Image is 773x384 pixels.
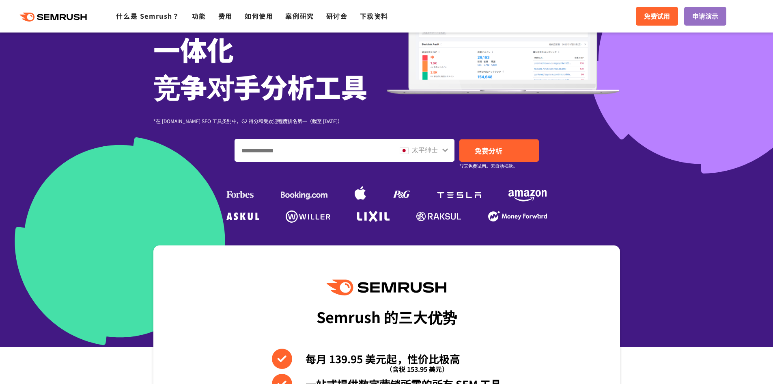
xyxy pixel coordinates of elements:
a: 申请演示 [684,7,726,26]
img: Semrush [327,280,446,295]
a: 费用 [218,11,233,21]
a: 免费分析 [459,139,539,162]
font: 太平绅士 [412,145,438,154]
a: 功能 [192,11,206,21]
a: 如何使用 [245,11,273,21]
a: 案例研究 [285,11,314,21]
font: *7天免费试用。无自动扣款。 [459,163,517,169]
a: 免费试用 [636,7,678,26]
font: *在 [DOMAIN_NAME] SEO 工具类别中，G2 得分和受欢迎程度排名第一（截至 [DATE]） [153,117,342,124]
input: 输入域名、关键字或 URL [235,139,392,161]
font: 竞争对手分析工具 [153,67,368,106]
font: 申请演示 [692,11,718,21]
font: 免费试用 [644,11,670,21]
font: 免费分析 [475,145,502,156]
a: 什么是 Semrush？ [116,11,179,21]
font: 每月 139.95 美元起，性价比极高 [306,351,460,366]
font: Semrush 的三大优势 [317,306,457,327]
font: 一体化 [153,29,234,68]
a: 下载资料 [360,11,388,21]
a: 研讨会 [326,11,348,21]
font: （含税 153.95 美元） [386,364,448,374]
